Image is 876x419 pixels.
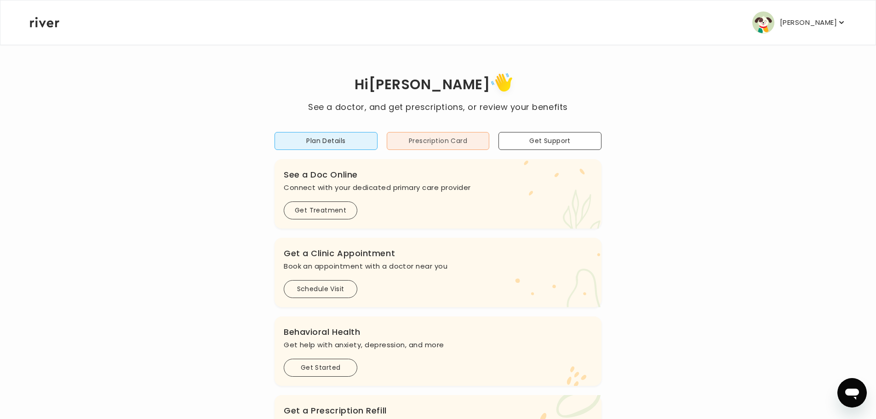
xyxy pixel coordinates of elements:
button: Get Treatment [284,201,357,219]
button: user avatar[PERSON_NAME] [752,11,846,34]
p: Book an appointment with a doctor near you [284,260,592,273]
h1: Hi [PERSON_NAME] [308,70,567,101]
iframe: Button to launch messaging window [837,378,867,408]
button: Plan Details [275,132,378,150]
h3: Behavioral Health [284,326,592,339]
h3: Get a Clinic Appointment [284,247,592,260]
button: Get Support [498,132,601,150]
h3: See a Doc Online [284,168,592,181]
p: Connect with your dedicated primary care provider [284,181,592,194]
img: user avatar [752,11,774,34]
p: Get help with anxiety, depression, and more [284,339,592,351]
p: See a doctor, and get prescriptions, or review your benefits [308,101,567,114]
button: Schedule Visit [284,280,357,298]
button: Prescription Card [387,132,490,150]
h3: Get a Prescription Refill [284,404,592,417]
button: Get Started [284,359,357,377]
p: [PERSON_NAME] [780,16,837,29]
